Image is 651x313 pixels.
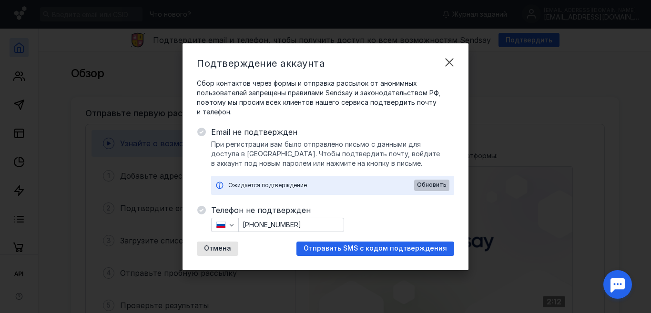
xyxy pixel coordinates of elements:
[211,126,454,138] span: Email не подтвержден
[197,58,325,69] span: Подтверждение аккаунта
[197,242,238,256] button: Отмена
[211,140,454,168] span: При регистрации вам было отправлено письмо с данными для доступа в [GEOGRAPHIC_DATA]. Чтобы подтв...
[211,204,454,216] span: Телефон не подтвержден
[204,244,231,252] span: Отмена
[197,79,454,117] span: Сбор контактов через формы и отправка рассылок от анонимных пользователей запрещены правилами Sen...
[304,244,447,252] span: Отправить SMS с кодом подтверждения
[414,180,449,191] button: Обновить
[228,181,414,190] div: Ожидается подтверждение
[417,182,447,188] span: Обновить
[296,242,454,256] button: Отправить SMS с кодом подтверждения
